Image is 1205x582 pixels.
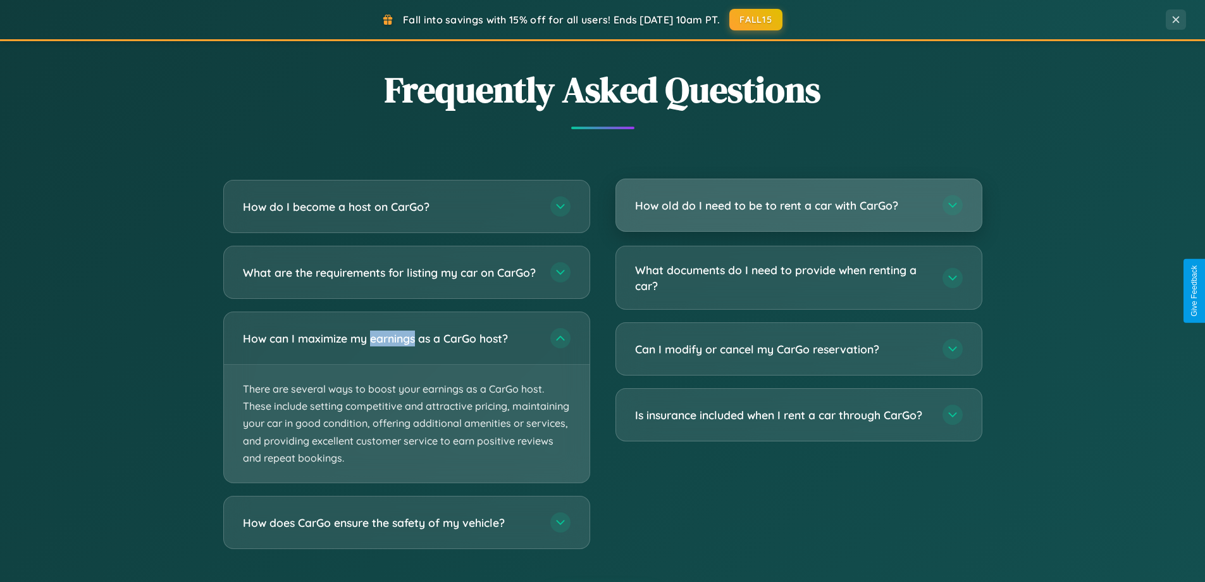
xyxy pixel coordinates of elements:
[729,9,782,30] button: FALL15
[635,407,930,423] h3: Is insurance included when I rent a car through CarGo?
[635,262,930,293] h3: What documents do I need to provide when renting a car?
[243,515,538,531] h3: How does CarGo ensure the safety of my vehicle?
[635,341,930,357] h3: Can I modify or cancel my CarGo reservation?
[243,199,538,215] h3: How do I become a host on CarGo?
[635,198,930,213] h3: How old do I need to be to rent a car with CarGo?
[403,13,720,26] span: Fall into savings with 15% off for all users! Ends [DATE] 10am PT.
[243,331,538,346] h3: How can I maximize my earnings as a CarGo host?
[1190,265,1199,317] div: Give Feedback
[223,65,982,114] h2: Frequently Asked Questions
[243,265,538,281] h3: What are the requirements for listing my car on CarGo?
[224,365,590,483] p: There are several ways to boost your earnings as a CarGo host. These include setting competitive ...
